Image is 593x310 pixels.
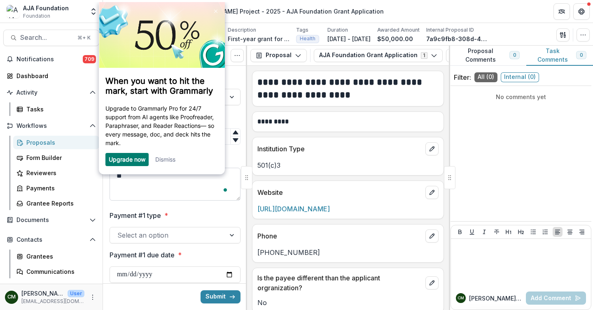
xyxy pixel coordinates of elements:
[83,55,96,63] span: 709
[300,36,315,42] span: Health
[16,217,86,224] span: Documents
[553,3,570,20] button: Partners
[7,294,16,300] div: Colleen McKenna
[257,273,422,293] p: Is the payee different than the applicant orgranization?
[314,49,443,62] button: AJA Foundation Grant Application1
[21,289,64,298] p: [PERSON_NAME]
[513,52,516,58] span: 0
[257,205,330,213] a: [URL][DOMAIN_NAME]
[454,72,471,82] p: Filter:
[68,290,84,297] p: User
[3,30,99,46] button: Search...
[3,233,99,246] button: Open Contacts
[201,290,240,303] button: Submit
[327,26,348,34] p: Duration
[16,56,83,63] span: Notifications
[469,294,523,303] p: [PERSON_NAME] M
[110,211,161,220] p: Payment #1 type
[257,298,439,308] p: No
[425,186,439,199] button: edit
[88,292,98,302] button: More
[16,123,86,130] span: Workflows
[577,227,587,237] button: Align Right
[26,184,93,192] div: Payments
[3,213,99,227] button: Open Documents
[110,168,240,201] textarea: To enrich screen reader interactions, please activate Accessibility in Grammarly extension settings
[120,7,123,11] img: close_x_white.png
[20,34,72,42] span: Search...
[492,227,502,237] button: Strike
[26,105,93,113] div: Tasks
[11,102,124,145] p: Upgrade to Grammarly Pro for 24/7 support from AI agents like Proofreader, Paraphraser, and Reade...
[3,53,99,66] button: Notifications709
[76,33,92,42] div: ⌘ + K
[296,26,308,34] p: Tags
[516,227,526,237] button: Heading 2
[455,227,465,237] button: Bold
[7,5,20,18] img: AJA Foundation
[565,227,575,237] button: Align Center
[61,154,81,161] a: Dismiss
[446,49,459,62] button: View Attached Files
[13,102,99,116] a: Tasks
[257,187,422,197] p: Website
[16,236,86,243] span: Contacts
[257,160,439,170] p: 501(c)3
[231,49,244,62] button: Options
[257,248,439,257] p: [PHONE_NUMBER]
[88,3,99,20] button: Open entity switcher
[13,136,99,149] a: Proposals
[228,26,256,34] p: Description
[23,4,69,12] div: AJA Foundation
[501,72,539,82] span: Internal ( 0 )
[26,199,93,208] div: Grantee Reports
[377,26,420,34] p: Awarded Amount
[228,35,289,43] p: First-year grant for health clinic
[573,3,590,20] button: Get Help
[26,153,93,162] div: Form Builder
[257,231,422,241] p: Phone
[13,166,99,180] a: Reviewers
[16,72,93,80] div: Dashboard
[426,35,488,43] p: 7a9c9fb8-308d-4076-bf6a-18116412a8c2
[21,298,84,305] p: [EMAIL_ADDRESS][DOMAIN_NAME]
[426,26,474,34] p: Internal Proposal ID
[13,250,99,263] a: Grantees
[13,197,99,210] a: Grantee Reports
[526,291,586,305] button: Add Comment
[425,142,439,155] button: edit
[479,227,489,237] button: Italicize
[13,265,99,278] a: Communications
[3,119,99,132] button: Open Workflows
[152,7,384,16] div: International [PERSON_NAME] Project - 2025 - AJA Foundation Grant Application
[425,229,439,243] button: edit
[26,169,93,177] div: Reviewers
[454,93,588,101] p: No comments yet
[467,227,477,237] button: Underline
[257,144,422,154] p: Institution Type
[13,151,99,164] a: Form Builder
[449,46,526,66] button: Proposal Comments
[425,276,439,289] button: edit
[458,296,464,300] div: Colleen McKenna
[250,49,307,62] button: Proposal
[26,252,93,261] div: Grantees
[14,154,51,161] a: Upgrade now
[553,227,563,237] button: Align Left
[110,250,175,260] p: Payment #1 due date
[528,227,538,237] button: Bullet List
[504,227,514,237] button: Heading 1
[3,69,99,83] a: Dashboard
[26,138,93,147] div: Proposals
[26,267,93,276] div: Communications
[16,89,86,96] span: Activity
[106,5,387,17] nav: breadcrumb
[3,282,99,295] button: Open Data & Reporting
[11,74,124,94] h3: When you want to hit the mark, start with Grammarly
[580,52,583,58] span: 0
[13,181,99,195] a: Payments
[23,12,50,20] span: Foundation
[526,46,593,66] button: Task Comments
[327,35,371,43] p: [DATE] - [DATE]
[474,72,497,82] span: All ( 0 )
